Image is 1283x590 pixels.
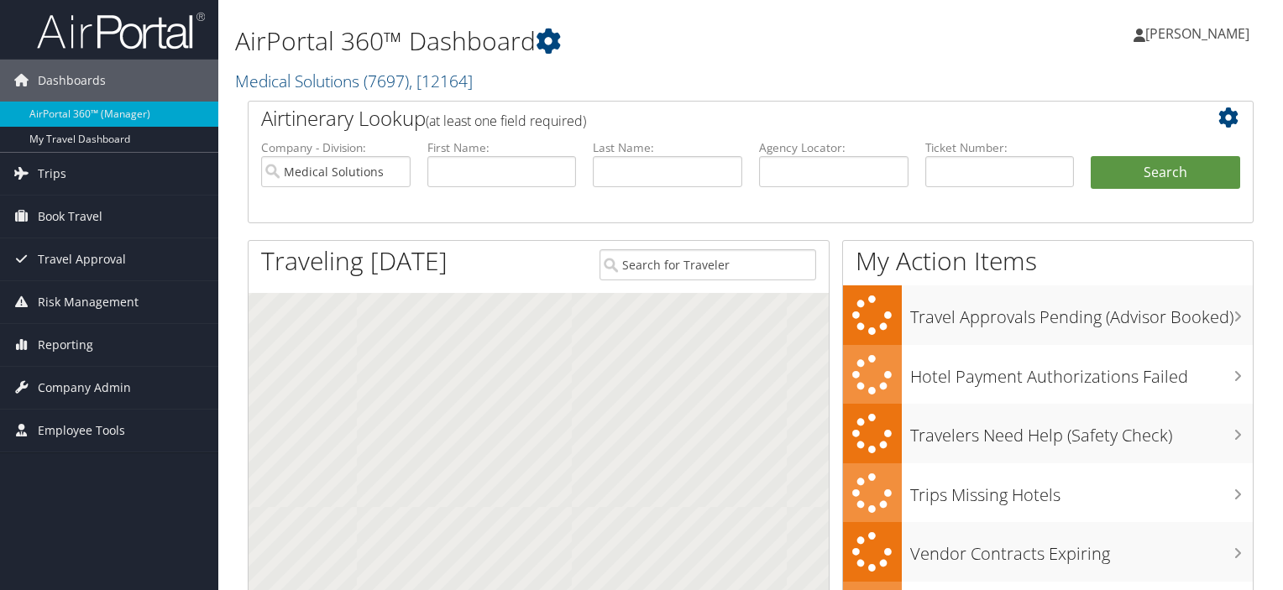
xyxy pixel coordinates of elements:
[843,285,1253,345] a: Travel Approvals Pending (Advisor Booked)
[910,357,1253,389] h3: Hotel Payment Authorizations Failed
[38,281,139,323] span: Risk Management
[843,522,1253,582] a: Vendor Contracts Expiring
[38,196,102,238] span: Book Travel
[235,23,923,59] h1: AirPortal 360™ Dashboard
[364,70,409,92] span: ( 7697 )
[261,104,1156,133] h2: Airtinerary Lookup
[235,70,473,92] a: Medical Solutions
[38,60,106,102] span: Dashboards
[910,534,1253,566] h3: Vendor Contracts Expiring
[843,345,1253,405] a: Hotel Payment Authorizations Failed
[261,139,411,156] label: Company - Division:
[426,112,586,130] span: (at least one field required)
[843,404,1253,463] a: Travelers Need Help (Safety Check)
[427,139,577,156] label: First Name:
[38,410,125,452] span: Employee Tools
[925,139,1075,156] label: Ticket Number:
[600,249,816,280] input: Search for Traveler
[1134,8,1266,59] a: [PERSON_NAME]
[1091,156,1240,190] button: Search
[843,463,1253,523] a: Trips Missing Hotels
[37,11,205,50] img: airportal-logo.png
[409,70,473,92] span: , [ 12164 ]
[910,297,1253,329] h3: Travel Approvals Pending (Advisor Booked)
[38,238,126,280] span: Travel Approval
[759,139,909,156] label: Agency Locator:
[261,243,448,279] h1: Traveling [DATE]
[38,367,131,409] span: Company Admin
[910,475,1253,507] h3: Trips Missing Hotels
[38,324,93,366] span: Reporting
[38,153,66,195] span: Trips
[1145,24,1249,43] span: [PERSON_NAME]
[843,243,1253,279] h1: My Action Items
[910,415,1253,447] h3: Travelers Need Help (Safety Check)
[593,139,742,156] label: Last Name:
